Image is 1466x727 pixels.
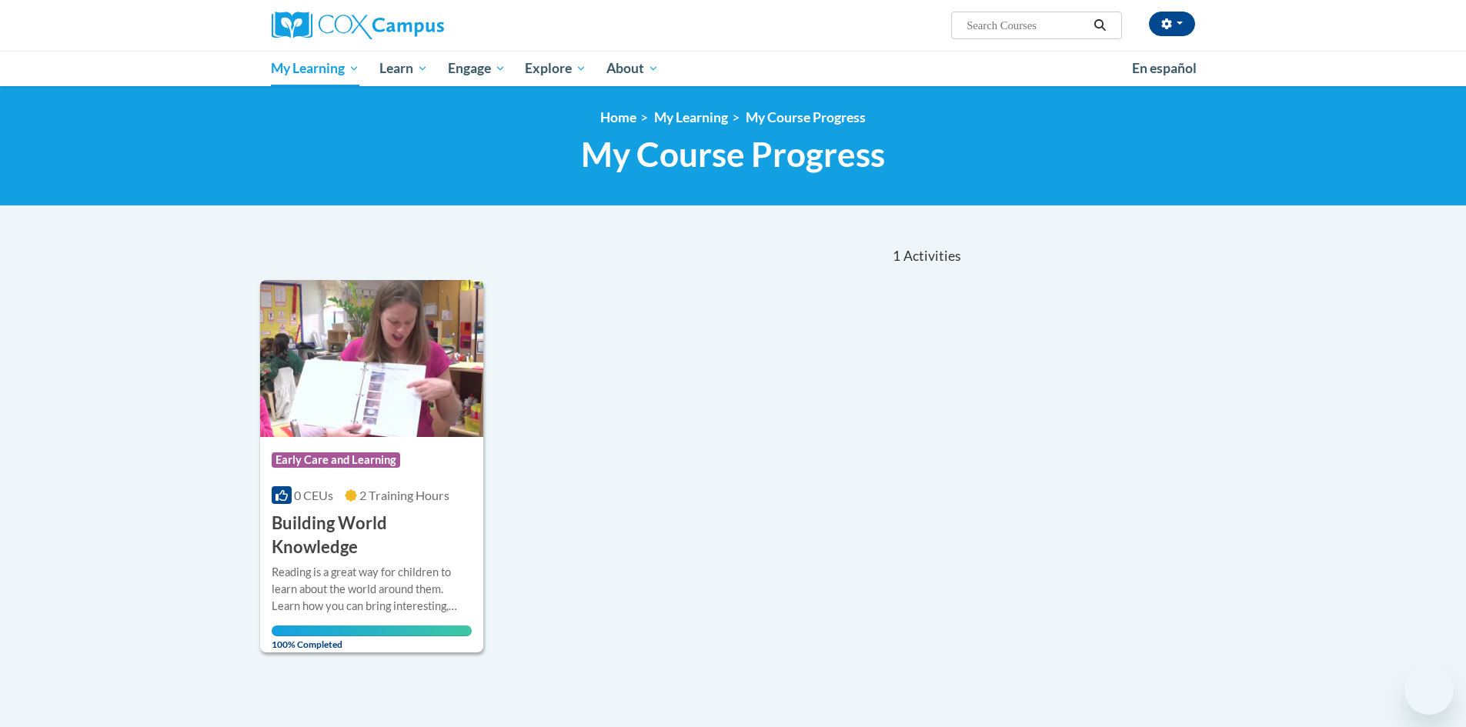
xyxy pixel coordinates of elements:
span: Explore [525,59,586,78]
span: Engage [448,59,506,78]
a: My Learning [654,109,728,125]
a: Explore [515,51,596,86]
a: About [596,51,669,86]
img: Cox Campus [272,12,444,39]
span: 1 [893,248,900,265]
span: Early Care and Learning [272,452,400,468]
span: My Learning [271,59,359,78]
span: My Course Progress [581,134,885,175]
iframe: Button to launch messaging window [1404,665,1454,715]
a: Home [600,109,636,125]
a: Course LogoEarly Care and Learning0 CEUs2 Training Hours Building World KnowledgeReading is a gre... [260,280,484,652]
span: Learn [379,59,428,78]
span: 0 CEUs [294,488,333,502]
div: Main menu [249,51,1218,86]
a: Engage [438,51,516,86]
img: Course Logo [260,280,484,437]
a: En español [1122,52,1207,85]
a: My Course Progress [746,109,866,125]
a: My Learning [262,51,370,86]
button: Search [1088,16,1111,35]
span: Activities [903,248,961,265]
button: Account Settings [1149,12,1195,36]
a: Cox Campus [272,12,564,39]
span: 2 Training Hours [359,488,449,502]
h3: Building World Knowledge [272,512,473,559]
div: Reading is a great way for children to learn about the world around them. Learn how you can bring... [272,564,473,615]
span: En español [1132,60,1197,76]
a: Learn [369,51,438,86]
div: Your progress [272,625,473,636]
span: About [606,59,659,78]
span: 100% Completed [272,625,473,650]
input: Search Courses [965,16,1088,35]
